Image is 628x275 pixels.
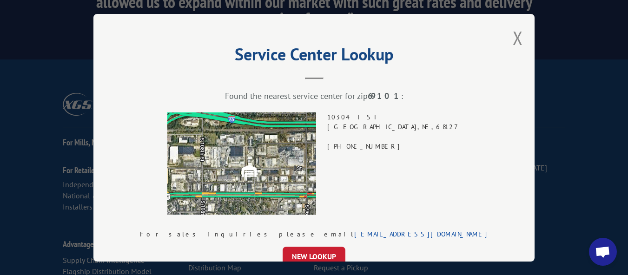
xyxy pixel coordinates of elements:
[242,163,257,178] img: svg%3E
[283,247,345,266] button: NEW LOOKUP
[140,229,488,239] div: For sales inquiries please email
[589,238,617,266] div: Open chat
[140,48,488,65] h2: Service Center Lookup
[513,26,523,50] button: Close modal
[368,91,401,101] strong: 69101
[327,112,461,215] div: 10304 I ST [GEOGRAPHIC_DATA] , NE , 68127 [PHONE_NUMBER]
[354,230,488,238] a: [EMAIL_ADDRESS][DOMAIN_NAME]
[140,91,488,101] div: Found the nearest service center for zip :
